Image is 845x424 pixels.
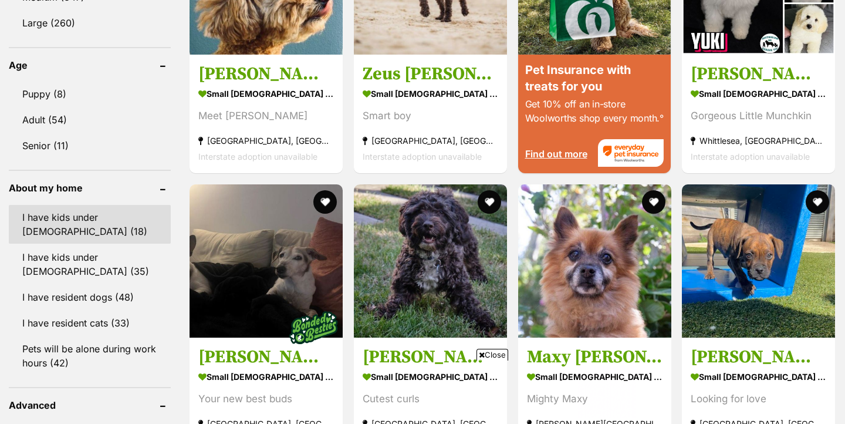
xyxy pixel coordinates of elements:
img: Bertie Kumara - Maltese x Poodle Dog [354,184,507,338]
strong: Whittlesea, [GEOGRAPHIC_DATA] [691,133,826,149]
div: Your new best buds [198,391,334,407]
a: Puppy (8) [9,82,171,106]
strong: small [DEMOGRAPHIC_DATA] Dog [363,85,498,102]
header: About my home [9,183,171,193]
a: Pets will be alone during work hours (42) [9,336,171,375]
a: Large (260) [9,11,171,35]
header: Age [9,60,171,70]
strong: small [DEMOGRAPHIC_DATA] Dog [527,368,663,385]
button: favourite [478,190,501,214]
a: I have resident dogs (48) [9,285,171,309]
strong: [GEOGRAPHIC_DATA], [GEOGRAPHIC_DATA] [198,133,334,149]
a: Senior (11) [9,133,171,158]
span: Close [476,349,508,361]
h3: [PERSON_NAME] [363,346,498,368]
button: favourite [641,190,665,214]
span: Interstate adoption unavailable [198,152,317,161]
img: Vincenzo - Pug x English Staffordshire Bull Terrier Dog [682,184,835,338]
img: Ruby and Vincent Silvanus - Fox Terrier (Miniature) Dog [190,184,343,338]
a: Zeus [PERSON_NAME] small [DEMOGRAPHIC_DATA] Dog Smart boy [GEOGRAPHIC_DATA], [GEOGRAPHIC_DATA] In... [354,54,507,173]
a: Adult (54) [9,107,171,132]
strong: small [DEMOGRAPHIC_DATA] Dog [691,85,826,102]
a: [PERSON_NAME] small [DEMOGRAPHIC_DATA] Dog Gorgeous Little Munchkin Whittlesea, [GEOGRAPHIC_DATA]... [682,54,835,173]
span: Interstate adoption unavailable [691,152,810,161]
h3: Maxy [PERSON_NAME] [527,346,663,368]
div: Smart boy [363,108,498,124]
div: Meet [PERSON_NAME] [198,108,334,124]
img: Maxy O’Cleary - Pomeranian Dog [518,184,671,338]
img: bonded besties [284,298,343,357]
h3: [PERSON_NAME] [198,63,334,85]
h3: Zeus [PERSON_NAME] [363,63,498,85]
iframe: Advertisement [209,365,636,418]
a: I have resident cats (33) [9,311,171,335]
strong: small [DEMOGRAPHIC_DATA] Dog [691,368,826,385]
h3: [PERSON_NAME] [691,63,826,85]
span: Interstate adoption unavailable [363,152,482,161]
a: I have kids under [DEMOGRAPHIC_DATA] (18) [9,205,171,244]
strong: small [DEMOGRAPHIC_DATA] Dog [198,85,334,102]
div: Looking for love [691,391,826,407]
div: Mighty Maxy [527,391,663,407]
a: [PERSON_NAME] small [DEMOGRAPHIC_DATA] Dog Meet [PERSON_NAME] [GEOGRAPHIC_DATA], [GEOGRAPHIC_DATA... [190,54,343,173]
header: Advanced [9,400,171,410]
a: I have kids under [DEMOGRAPHIC_DATA] (35) [9,245,171,284]
h3: [PERSON_NAME] [691,346,826,368]
strong: small [DEMOGRAPHIC_DATA] Dog [198,368,334,385]
button: favourite [806,190,829,214]
h3: [PERSON_NAME] and [PERSON_NAME] [198,346,334,368]
strong: [GEOGRAPHIC_DATA], [GEOGRAPHIC_DATA] [363,133,498,149]
div: Gorgeous Little Munchkin [691,108,826,124]
button: favourite [313,190,337,214]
